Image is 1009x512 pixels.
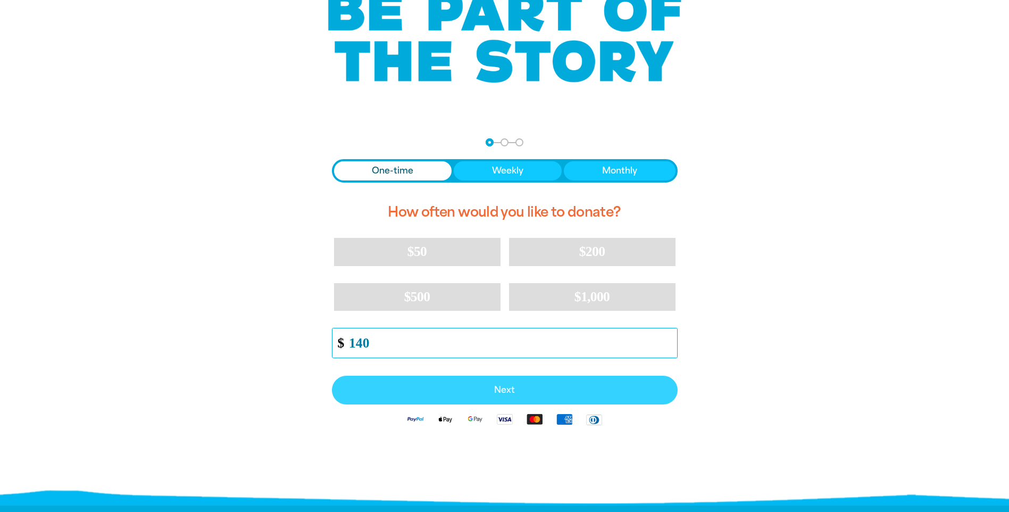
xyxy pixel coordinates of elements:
img: Diners Club logo [579,414,609,426]
button: $50 [334,238,501,266]
button: One-time [334,161,452,180]
span: One-time [372,164,413,177]
button: $200 [509,238,676,266]
button: Monthly [564,161,676,180]
img: Mastercard logo [520,413,549,425]
button: $1,000 [509,283,676,311]
img: Paypal logo [401,413,430,425]
h2: How often would you like to donate? [332,195,678,229]
button: Weekly [454,161,562,180]
span: Next [344,386,666,394]
button: $500 [334,283,501,311]
button: Navigate to step 1 of 3 to enter your donation amount [486,138,494,146]
button: Navigate to step 2 of 3 to enter your details [501,138,508,146]
span: $50 [407,244,427,259]
img: Apple Pay logo [430,413,460,425]
img: Google Pay logo [460,413,490,425]
button: Navigate to step 3 of 3 to enter your payment details [515,138,523,146]
button: Pay with Credit Card [332,376,678,404]
span: Monthly [602,164,637,177]
span: $200 [579,244,605,259]
input: Enter custom amount [341,328,677,358]
img: American Express logo [549,413,579,425]
span: $500 [404,289,430,304]
img: Visa logo [490,413,520,425]
span: $ [332,331,344,355]
span: $1,000 [574,289,610,304]
span: Weekly [492,164,523,177]
div: Donation frequency [332,159,678,183]
div: Available payment methods [332,404,678,434]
